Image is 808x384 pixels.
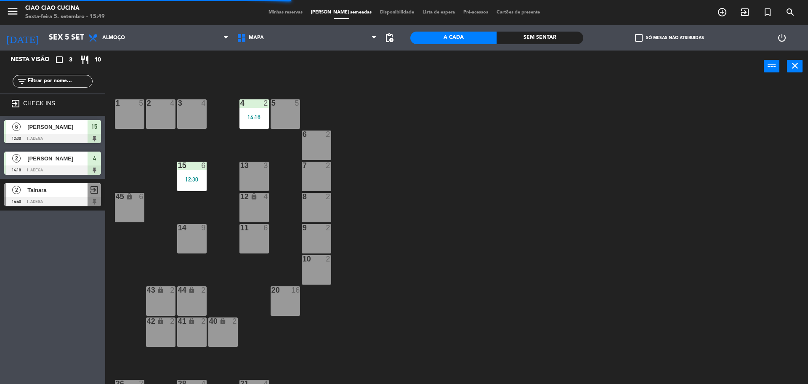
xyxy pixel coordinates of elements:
i: lock [157,317,164,325]
div: 2 [201,286,206,294]
button: power_input [764,60,779,72]
div: 2 [326,255,331,263]
span: [PERSON_NAME] [27,123,88,131]
i: lock [219,317,226,325]
i: lock [126,193,133,200]
span: 6 [12,123,21,131]
div: 40 [209,317,210,325]
div: 2 [326,193,331,200]
div: 6 [263,224,268,232]
div: 2 [326,131,331,138]
i: close [790,61,800,71]
button: close [787,60,803,72]
div: 12 [240,193,241,200]
button: menu [6,5,19,21]
div: 2 [201,317,206,325]
span: pending_actions [384,33,394,43]
span: exit_to_app [89,185,99,195]
div: 4 [201,99,206,107]
i: search [785,7,795,17]
span: Pré-acessos [459,10,492,15]
div: 4 [263,193,268,200]
div: 2 [170,286,175,294]
span: Almoço [102,35,125,41]
div: 5 [139,99,144,107]
div: 12:30 [177,176,207,182]
i: lock [157,286,164,293]
div: Sem sentar [497,32,583,44]
i: power_input [767,61,777,71]
i: restaurant [80,55,90,65]
span: [PERSON_NAME] semeadas [307,10,376,15]
div: 13 [240,162,241,169]
span: MAPA [249,35,264,41]
i: exit_to_app [740,7,750,17]
i: menu [6,5,19,18]
i: lock [188,317,195,325]
span: check_box_outline_blank [635,34,643,42]
div: 4 [240,99,241,107]
div: Nesta visão [4,55,61,65]
span: 3 [69,55,72,65]
div: 4 [170,99,175,107]
div: 3 [263,162,268,169]
div: Ciao Ciao Cucina [25,4,105,13]
span: Disponibilidade [376,10,418,15]
div: 2 [170,317,175,325]
i: filter_list [17,76,27,86]
div: 2 [326,224,331,232]
span: 4 [93,153,96,163]
div: 6 [201,162,206,169]
span: [PERSON_NAME] [27,154,88,163]
span: 15 [91,122,97,132]
div: 6 [139,193,144,200]
div: 9 [201,224,206,232]
label: Só mesas não atribuidas [635,34,704,42]
div: 16 [291,286,300,294]
span: 10 [94,55,101,65]
div: 14:18 [239,114,269,120]
span: Lista de espera [418,10,459,15]
span: 2 [12,154,21,163]
div: Sexta-feira 5. setembro - 15:49 [25,13,105,21]
i: crop_square [54,55,64,65]
i: power_settings_new [777,33,787,43]
i: lock [250,193,258,200]
div: 5 [295,99,300,107]
div: 11 [240,224,241,232]
div: A cada [410,32,497,44]
div: 2 [232,317,237,325]
label: CHECK INS [23,100,55,107]
span: Cartões de presente [492,10,544,15]
div: 2 [326,162,331,169]
i: lock [188,286,195,293]
span: 2 [12,186,21,194]
i: arrow_drop_down [72,33,82,43]
span: Minhas reservas [264,10,307,15]
div: 2 [263,99,268,107]
i: add_circle_outline [717,7,727,17]
span: Tainara [27,186,88,195]
input: Filtrar por nome... [27,77,92,86]
i: exit_to_app [11,99,21,109]
i: turned_in_not [763,7,773,17]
